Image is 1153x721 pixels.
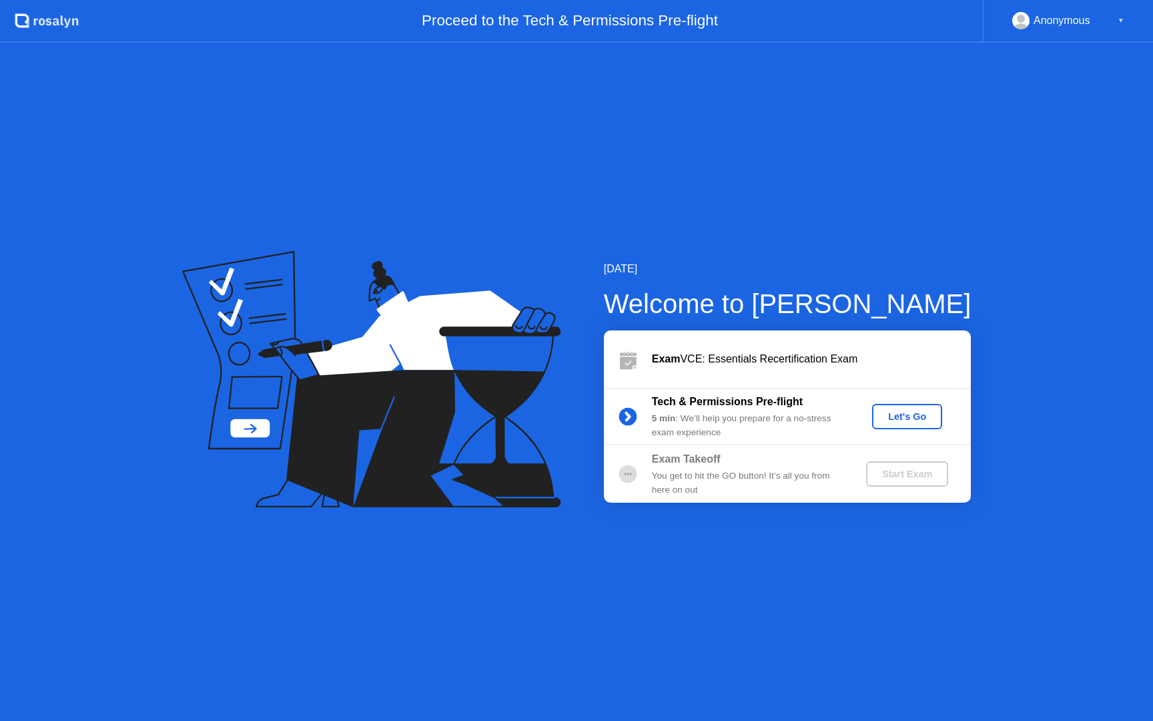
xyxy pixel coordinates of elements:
[652,396,803,407] b: Tech & Permissions Pre-flight
[652,453,721,465] b: Exam Takeoff
[652,469,844,497] div: You get to hit the GO button! It’s all you from here on out
[1118,12,1124,29] div: ▼
[604,261,972,277] div: [DATE]
[871,469,943,479] div: Start Exam
[877,411,937,422] div: Let's Go
[866,461,948,487] button: Start Exam
[604,284,972,324] div: Welcome to [PERSON_NAME]
[652,353,681,365] b: Exam
[1034,12,1090,29] div: Anonymous
[652,413,676,423] b: 5 min
[652,412,844,439] div: : We’ll help you prepare for a no-stress exam experience
[652,351,971,367] div: VCE: Essentials Recertification Exam
[872,404,942,429] button: Let's Go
